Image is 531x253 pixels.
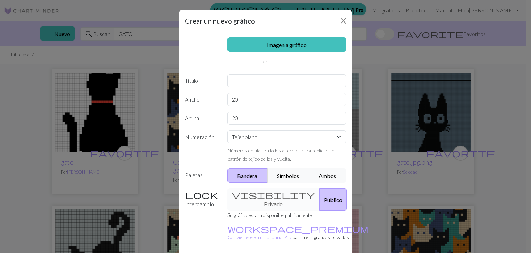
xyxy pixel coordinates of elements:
[319,173,336,179] font: Ambos
[227,234,291,240] font: Conviértete en un usuario Pro
[319,188,347,211] button: Público
[185,17,255,25] font: Crear un nuevo gráfico
[227,148,334,162] font: Números en filas en lados alternos, para replicar un patrón de tejido de ida y vuelta.
[227,168,268,183] button: Bandera
[227,37,346,52] a: Imagen a gráfico
[292,234,302,240] font: para
[227,224,369,234] span: workspace_premium
[227,226,369,240] a: Conviértete en un usuario Pro
[227,212,313,218] font: Su gráfico estará disponible públicamente.
[185,96,200,103] font: Ancho
[267,42,307,48] font: Imagen a gráfico
[185,133,214,140] font: Numeración
[185,77,198,84] font: Título
[237,173,257,179] font: Bandera
[277,173,299,179] font: Símbolos
[324,197,342,203] font: Público
[185,172,203,178] font: Paletas
[185,201,214,207] font: Intercambio
[338,15,349,26] button: Cerca
[302,234,349,240] font: crear gráficos privados
[185,115,199,121] font: Altura
[309,168,346,183] button: Ambos
[267,168,309,183] button: Símbolos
